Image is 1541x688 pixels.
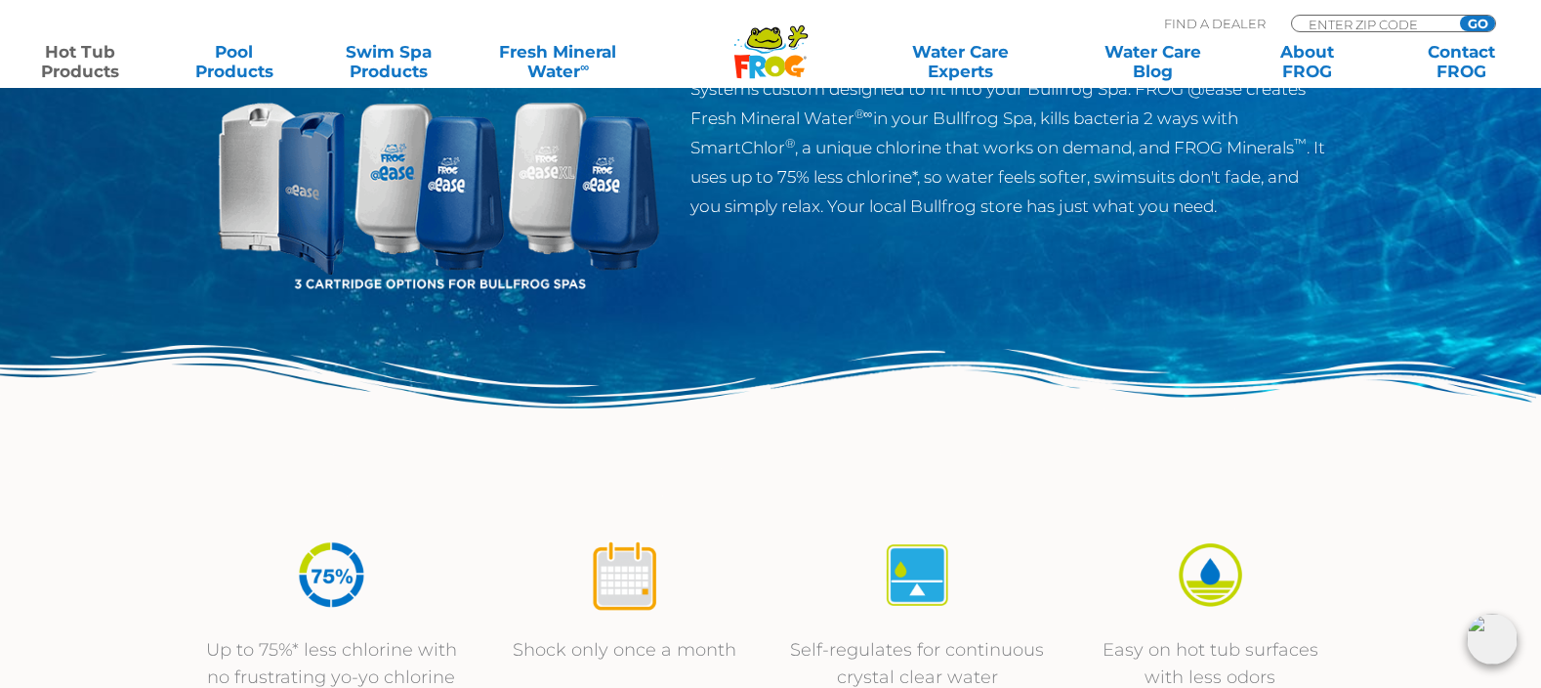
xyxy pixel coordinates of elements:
[1467,614,1518,665] img: openIcon
[1247,42,1367,81] a: AboutFROG
[580,60,589,74] sup: ∞
[1174,538,1247,612] img: icon-atease-easy-on
[20,42,140,81] a: Hot TubProducts
[1093,42,1213,81] a: Water CareBlog
[497,636,751,664] p: Shock only once a month
[174,42,294,81] a: PoolProducts
[881,538,954,612] img: icon-atease-self-regulates
[1460,16,1495,31] input: GO
[588,538,661,612] img: icon-atease-shock-once
[1307,16,1438,32] input: Zip Code Form
[328,42,448,81] a: Swim SpaProducts
[1401,42,1521,81] a: ContactFROG
[295,538,368,612] img: icon-atease-75percent-less
[854,107,873,121] sup: ®∞
[483,42,634,81] a: Fresh MineralWater∞
[785,136,795,150] sup: ®
[862,42,1058,81] a: Water CareExperts
[1164,15,1266,32] p: Find A Dealer
[1294,136,1307,150] sup: ™
[690,45,1328,221] p: Water is Cleaner, Clearer, Softer and Easier to care for with FROG @ease Systems custom designed ...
